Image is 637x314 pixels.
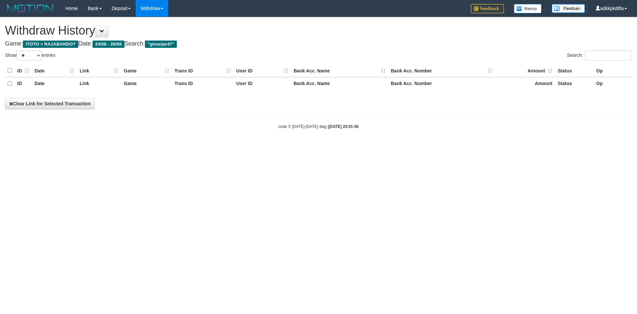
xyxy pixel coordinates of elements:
span: "ginanjar47" [145,41,177,48]
h4: Game: Date: Search: [5,41,632,47]
h1: Withdraw History [5,24,632,37]
img: panduan.png [552,4,585,13]
small: code © [DATE]-[DATE] dwg | [278,124,359,129]
th: User ID [234,77,291,90]
th: Game [121,77,172,90]
th: Game [121,64,172,77]
th: Link [77,77,121,90]
th: Status [555,77,594,90]
strong: [DATE] 20:01:56 [329,124,359,129]
th: Bank Acc. Number [388,77,495,90]
th: Op [594,64,632,77]
button: Clear Link for Selected Transaction [5,98,95,109]
input: Search: [585,51,632,60]
th: Bank Acc. Number [388,64,495,77]
th: Amount [495,77,555,90]
span: 24/08 - 26/08 [93,41,124,48]
th: Amount [495,64,555,77]
img: Button%20Memo.svg [514,4,542,13]
th: Trans ID [172,64,234,77]
span: ITOTO > RAJABANDOT [23,41,78,48]
label: Search: [567,51,632,60]
img: Feedback.jpg [471,4,504,13]
th: ID [15,77,32,90]
th: Date [32,77,77,90]
img: MOTION_logo.png [5,3,55,13]
th: User ID [234,64,291,77]
th: Status [555,64,594,77]
th: Op [594,77,632,90]
th: Link [77,64,121,77]
select: Showentries [17,51,41,60]
label: Show entries [5,51,55,60]
th: Bank Acc. Name [291,64,388,77]
th: Bank Acc. Name [291,77,388,90]
th: ID [15,64,32,77]
th: Trans ID [172,77,234,90]
th: Date [32,64,77,77]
